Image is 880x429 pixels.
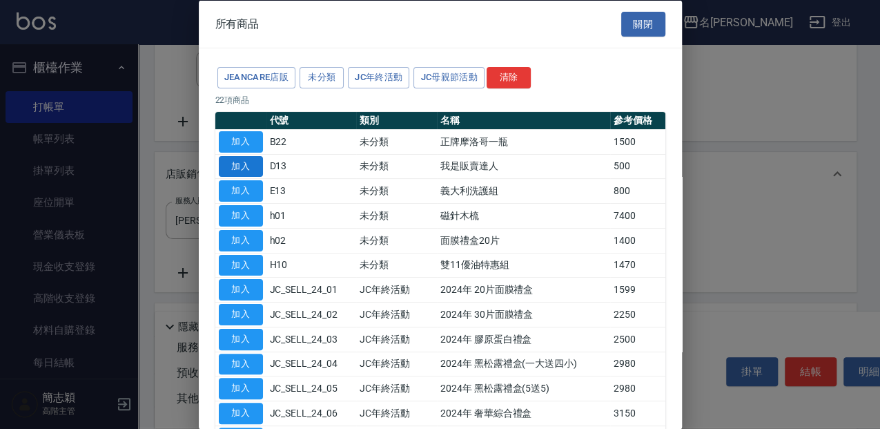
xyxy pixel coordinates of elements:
td: 800 [610,178,665,203]
th: 類別 [356,111,437,129]
button: 加入 [219,229,263,251]
td: JC年終活動 [356,327,437,352]
td: JC_SELL_24_01 [266,277,357,302]
td: B22 [266,129,357,154]
button: 未分類 [300,67,344,88]
td: JC年終活動 [356,302,437,327]
td: 2024年 黑松露禮盒(5送5) [437,376,610,401]
td: JC_SELL_24_03 [266,327,357,352]
td: h01 [266,203,357,228]
button: 加入 [219,155,263,177]
td: E13 [266,178,357,203]
button: 加入 [219,304,263,325]
button: JeanCare店販 [217,67,296,88]
td: 1500 [610,129,665,154]
button: 關閉 [621,11,665,37]
td: 7400 [610,203,665,228]
button: 加入 [219,378,263,399]
td: 500 [610,154,665,179]
td: JC年終活動 [356,376,437,401]
td: 未分類 [356,178,437,203]
td: JC年終活動 [356,277,437,302]
td: 正牌摩洛哥一瓶 [437,129,610,154]
p: 22 項商品 [215,93,665,106]
td: 未分類 [356,129,437,154]
button: 加入 [219,205,263,227]
td: 2024年 20片面膜禮盒 [437,277,610,302]
button: 清除 [487,67,531,88]
td: JC年終活動 [356,401,437,426]
td: 未分類 [356,154,437,179]
td: JC_SELL_24_05 [266,376,357,401]
td: H10 [266,253,357,278]
td: D13 [266,154,357,179]
td: JC_SELL_24_02 [266,302,357,327]
button: JC母親節活動 [413,67,485,88]
td: 1599 [610,277,665,302]
td: 我是販賣達人 [437,154,610,179]
td: 雙11優油特惠組 [437,253,610,278]
th: 參考價格 [610,111,665,129]
td: 2024年 30片面膜禮盒 [437,302,610,327]
td: JC_SELL_24_04 [266,352,357,376]
th: 代號 [266,111,357,129]
button: 加入 [219,180,263,202]
button: 加入 [219,131,263,152]
td: JC年終活動 [356,352,437,376]
td: 2980 [610,352,665,376]
td: 未分類 [356,228,437,253]
td: 3150 [610,401,665,426]
td: JC_SELL_24_06 [266,401,357,426]
td: 面膜禮盒20片 [437,228,610,253]
td: 2500 [610,327,665,352]
td: 未分類 [356,253,437,278]
td: 2024年 膠原蛋白禮盒 [437,327,610,352]
th: 名稱 [437,111,610,129]
span: 所有商品 [215,17,260,30]
td: 1400 [610,228,665,253]
td: 2250 [610,302,665,327]
td: 未分類 [356,203,437,228]
td: 磁針木梳 [437,203,610,228]
td: 1470 [610,253,665,278]
button: 加入 [219,403,263,424]
button: 加入 [219,254,263,276]
td: 2024年 黑松露禮盒(一大送四小) [437,352,610,376]
button: 加入 [219,328,263,350]
td: 2980 [610,376,665,401]
button: 加入 [219,279,263,301]
button: 加入 [219,353,263,374]
button: JC年終活動 [348,67,409,88]
td: 義大利洗護組 [437,178,610,203]
td: h02 [266,228,357,253]
td: 2024年 奢華綜合禮盒 [437,401,610,426]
